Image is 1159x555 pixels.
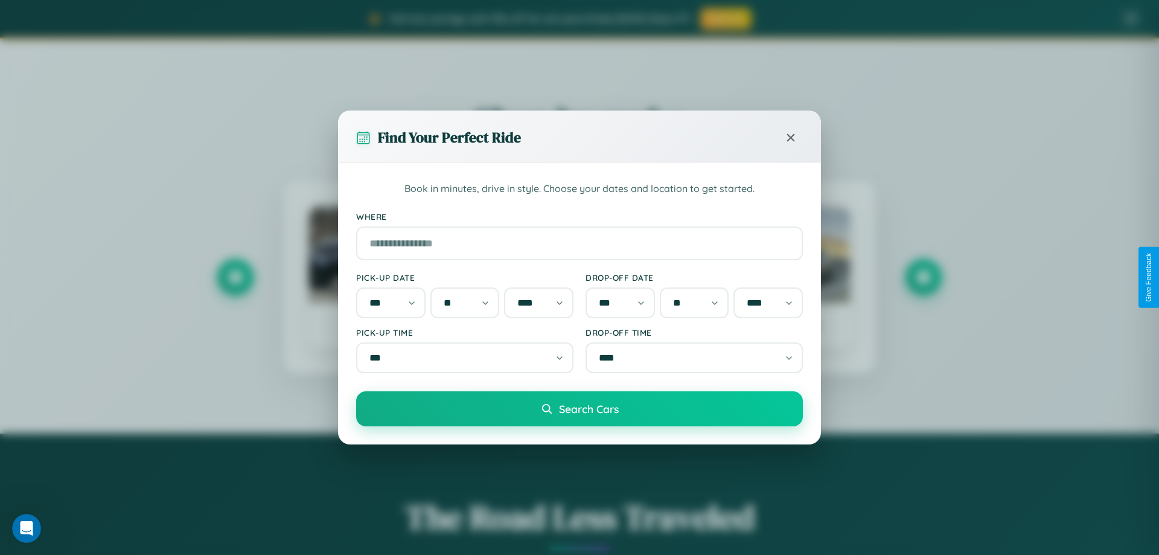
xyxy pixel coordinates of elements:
[586,272,803,283] label: Drop-off Date
[586,327,803,338] label: Drop-off Time
[356,272,573,283] label: Pick-up Date
[356,211,803,222] label: Where
[559,402,619,415] span: Search Cars
[378,127,521,147] h3: Find Your Perfect Ride
[356,327,573,338] label: Pick-up Time
[356,181,803,197] p: Book in minutes, drive in style. Choose your dates and location to get started.
[356,391,803,426] button: Search Cars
